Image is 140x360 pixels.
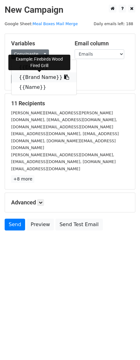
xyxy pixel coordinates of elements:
a: Copy/paste... [11,49,49,59]
a: Send Test Email [55,219,103,230]
small: [PERSON_NAME][EMAIL_ADDRESS][PERSON_NAME][DOMAIN_NAME], [EMAIL_ADDRESS][DOMAIN_NAME], [DOMAIN_NAM... [11,111,117,129]
span: Daily emails left: 188 [91,21,135,27]
small: [EMAIL_ADDRESS][DOMAIN_NAME], [EMAIL_ADDRESS][DOMAIN_NAME], [DOMAIN_NAME][EMAIL_ADDRESS][DOMAIN_N... [11,131,119,150]
h2: New Campaign [5,5,135,15]
a: Preview [27,219,54,230]
small: [PERSON_NAME][EMAIL_ADDRESS][DOMAIN_NAME], [EMAIL_ADDRESS][DOMAIN_NAME], [DOMAIN_NAME][EMAIL_ADDR... [11,153,116,171]
div: Example: Firebirds Wood Fired Grill [8,55,70,70]
a: Meal Boxes Mail Merge [33,21,78,26]
small: Google Sheet: [5,21,78,26]
a: +8 more [11,175,34,183]
a: {{Brand Name}} [11,72,77,82]
h5: Variables [11,40,65,47]
iframe: Chat Widget [109,330,140,360]
h5: Advanced [11,199,129,206]
h5: Email column [75,40,129,47]
a: Daily emails left: 188 [91,21,135,26]
a: {{Name}} [11,82,77,92]
h5: 11 Recipients [11,100,129,107]
a: Send [5,219,25,230]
